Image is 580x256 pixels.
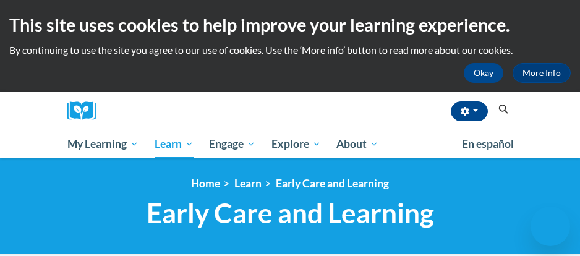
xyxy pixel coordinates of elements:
[67,101,104,121] a: Cox Campus
[67,101,104,121] img: Logo brand
[276,177,389,190] a: Early Care and Learning
[155,137,194,151] span: Learn
[454,131,522,157] a: En español
[513,63,571,83] a: More Info
[147,197,434,229] span: Early Care and Learning
[531,207,570,246] iframe: Button to launch messaging window
[271,137,321,151] span: Explore
[67,137,139,151] span: My Learning
[59,130,147,158] a: My Learning
[58,130,522,158] div: Main menu
[329,130,387,158] a: About
[147,130,202,158] a: Learn
[9,12,571,37] h2: This site uses cookies to help improve your learning experience.
[263,130,329,158] a: Explore
[209,137,255,151] span: Engage
[201,130,263,158] a: Engage
[462,137,514,150] span: En español
[494,102,513,117] button: Search
[336,137,378,151] span: About
[9,43,571,57] p: By continuing to use the site you agree to our use of cookies. Use the ‘More info’ button to read...
[451,101,488,121] button: Account Settings
[191,177,220,190] a: Home
[464,63,503,83] button: Okay
[234,177,262,190] a: Learn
